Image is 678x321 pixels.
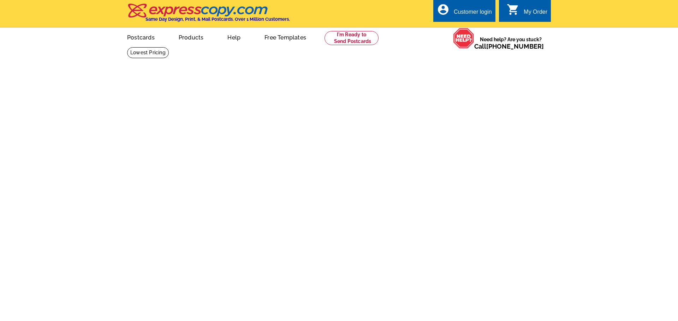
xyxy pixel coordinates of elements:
[437,8,492,17] a: account_circle Customer login
[454,9,492,19] div: Customer login
[524,9,547,19] div: My Order
[116,29,166,45] a: Postcards
[145,17,290,22] h4: Same Day Design, Print, & Mail Postcards. Over 1 Million Customers.
[474,36,547,50] span: Need help? Are you stuck?
[507,3,519,16] i: shopping_cart
[486,43,544,50] a: [PHONE_NUMBER]
[253,29,317,45] a: Free Templates
[167,29,215,45] a: Products
[127,8,290,22] a: Same Day Design, Print, & Mail Postcards. Over 1 Million Customers.
[216,29,252,45] a: Help
[507,8,547,17] a: shopping_cart My Order
[437,3,450,16] i: account_circle
[474,43,544,50] span: Call
[453,28,474,49] img: help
